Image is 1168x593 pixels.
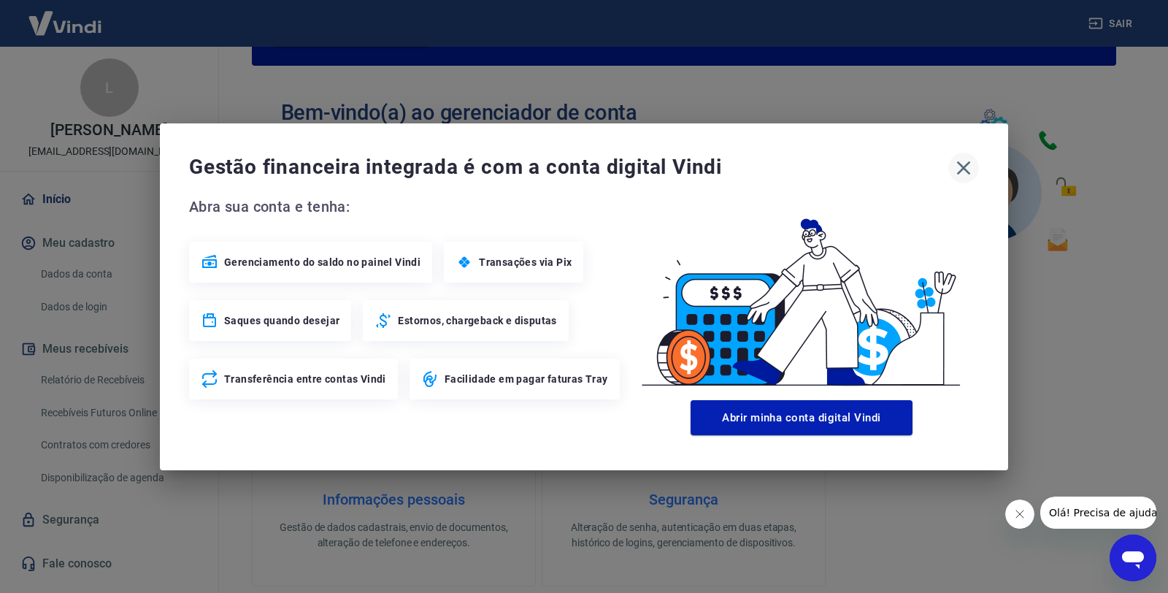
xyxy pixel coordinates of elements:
[189,153,948,182] span: Gestão financeira integrada é com a conta digital Vindi
[9,10,123,22] span: Olá! Precisa de ajuda?
[189,195,624,218] span: Abra sua conta e tenha:
[445,372,608,386] span: Facilidade em pagar faturas Tray
[1040,497,1156,529] iframe: Mensagem da empresa
[224,313,339,328] span: Saques quando desejar
[691,400,912,435] button: Abrir minha conta digital Vindi
[624,195,979,394] img: Good Billing
[224,255,420,269] span: Gerenciamento do saldo no painel Vindi
[398,313,556,328] span: Estornos, chargeback e disputas
[479,255,572,269] span: Transações via Pix
[1110,535,1156,581] iframe: Botão para abrir a janela de mensagens
[224,372,386,386] span: Transferência entre contas Vindi
[1005,500,1034,529] iframe: Fechar mensagem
